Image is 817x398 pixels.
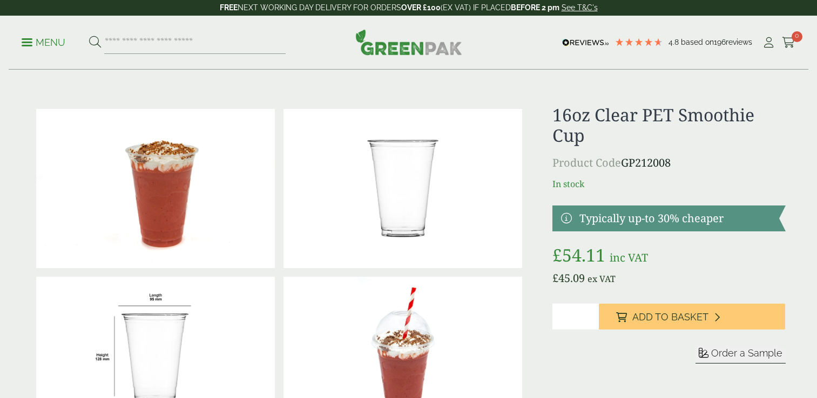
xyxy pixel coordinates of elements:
[22,36,65,49] p: Menu
[552,271,585,285] bdi: 45.09
[552,177,785,190] p: In stock
[552,105,785,146] h1: 16oz Clear PET Smoothie Cup
[696,347,786,363] button: Order a Sample
[782,35,795,51] a: 0
[599,304,785,330] button: Add to Basket
[562,39,609,46] img: REVIEWS.io
[782,37,795,48] i: Cart
[511,3,559,12] strong: BEFORE 2 pm
[588,273,616,285] span: ex VAT
[681,38,714,46] span: Based on
[552,243,605,266] bdi: 54.11
[562,3,598,12] a: See T&C's
[552,243,562,266] span: £
[615,37,663,47] div: 4.79 Stars
[726,38,752,46] span: reviews
[220,3,238,12] strong: FREE
[714,38,726,46] span: 196
[792,31,802,42] span: 0
[401,3,441,12] strong: OVER £100
[355,29,462,55] img: GreenPak Supplies
[610,250,648,265] span: inc VAT
[711,347,782,359] span: Order a Sample
[283,109,522,268] img: 16oz Clear PET Smoothie Cup 0
[552,155,621,170] span: Product Code
[762,37,775,48] i: My Account
[552,271,558,285] span: £
[632,311,708,323] span: Add to Basket
[22,36,65,47] a: Menu
[552,155,785,171] p: GP212008
[669,38,681,46] span: 4.8
[36,109,275,268] img: 16oz PET Smoothie Cup With Strawberry Milkshake And Cream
